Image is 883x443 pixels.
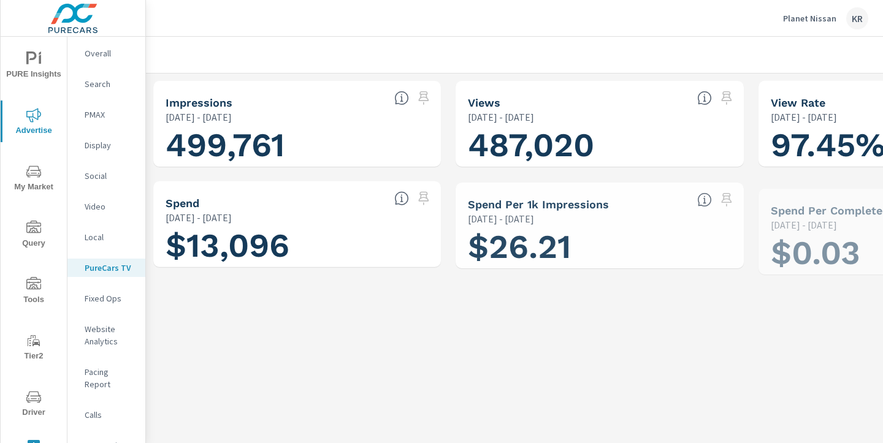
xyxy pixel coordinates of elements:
[4,108,63,138] span: Advertise
[85,262,136,274] p: PureCars TV
[394,191,409,206] span: Cost of your connected TV ad campaigns. [Source: This data is provided by the video advertising p...
[67,259,145,277] div: PureCars TV
[166,110,232,124] p: [DATE] - [DATE]
[414,189,434,208] span: Select a preset date range to save this widget
[67,289,145,308] div: Fixed Ops
[4,164,63,194] span: My Market
[4,333,63,363] span: Tier2
[468,96,500,109] h5: Views
[67,136,145,154] div: Display
[85,323,136,347] p: Website Analytics
[468,198,609,211] h5: Spend Per 1k Impressions
[85,366,136,390] p: Pacing Report
[783,13,836,24] p: Planet Nissan
[166,124,429,166] h1: 499,761
[468,211,534,226] p: [DATE] - [DATE]
[468,124,731,166] h1: 487,020
[85,47,136,59] p: Overall
[67,406,145,424] div: Calls
[717,190,736,210] span: Select a preset date range to save this widget
[85,170,136,182] p: Social
[85,139,136,151] p: Display
[85,292,136,305] p: Fixed Ops
[85,409,136,421] p: Calls
[67,75,145,93] div: Search
[166,197,199,210] h5: Spend
[67,167,145,185] div: Social
[85,231,136,243] p: Local
[4,51,63,81] span: PURE Insights
[414,88,434,108] span: Select a preset date range to save this widget
[166,210,232,225] p: [DATE] - [DATE]
[67,44,145,62] div: Overall
[166,96,232,109] h5: Impressions
[67,228,145,246] div: Local
[697,192,712,207] span: Total spend per 1,000 impressions. [Source: This data is provided by the video advertising platform]
[85,78,136,90] p: Search
[67,197,145,216] div: Video
[394,91,409,105] span: Number of times your connected TV ad was presented to a user. [Source: This data is provided by t...
[771,96,825,109] h5: View Rate
[67,320,145,350] div: Website Analytics
[717,88,736,108] span: Select a preset date range to save this widget
[85,108,136,121] p: PMAX
[166,225,429,267] h1: $13,096
[4,390,63,420] span: Driver
[4,277,63,307] span: Tools
[85,200,136,213] p: Video
[67,363,145,393] div: Pacing Report
[468,110,534,124] p: [DATE] - [DATE]
[468,226,731,268] h1: $26.21
[67,105,145,124] div: PMAX
[846,7,868,29] div: KR
[4,221,63,251] span: Query
[697,91,712,105] span: Number of times your connected TV ad was viewed completely by a user. [Source: This data is provi...
[771,110,837,124] p: [DATE] - [DATE]
[771,218,837,232] p: [DATE] - [DATE]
